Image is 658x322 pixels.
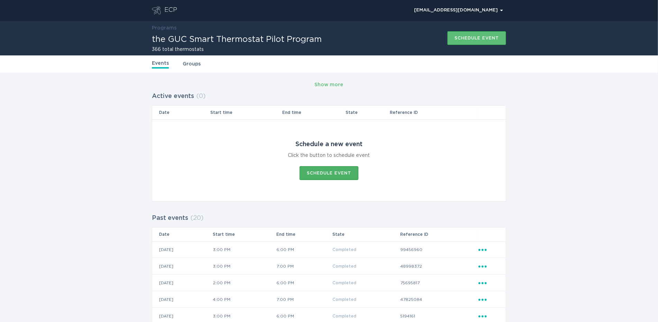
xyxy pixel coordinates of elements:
td: 47825084 [400,291,478,308]
td: 7:00 PM [276,258,332,275]
a: Groups [183,60,201,68]
th: Reference ID [390,106,478,119]
tr: 447d8baac9a94d4494173787d3a71c3c [152,291,506,308]
td: 3:00 PM [212,241,276,258]
button: Go to dashboard [152,6,161,15]
span: ( 0 ) [196,93,205,99]
div: Show more [315,81,344,89]
td: [DATE] [152,291,212,308]
div: Popover menu [478,262,499,270]
tr: 3d462905dd1e47b6832da13a08e2e05d [152,275,506,291]
div: Schedule event [307,171,351,175]
td: 4:00 PM [212,291,276,308]
tr: Table Headers [152,106,506,119]
div: Popover menu [478,312,499,320]
td: 2:00 PM [212,275,276,291]
span: Completed [332,314,356,318]
th: Date [152,227,212,241]
button: Open user account details [411,5,506,16]
tr: Table Headers [152,227,506,241]
th: Reference ID [400,227,478,241]
div: ECP [164,6,177,15]
div: Popover menu [478,279,499,287]
td: [DATE] [152,275,212,291]
th: Start time [210,106,282,119]
td: 6:00 PM [276,241,332,258]
tr: c87161ca0a244b47b60fbfa0c323577a [152,241,506,258]
td: [DATE] [152,241,212,258]
div: Popover menu [411,5,506,16]
div: [EMAIL_ADDRESS][DOMAIN_NAME] [414,8,503,12]
td: 75695817 [400,275,478,291]
th: End time [282,106,345,119]
th: Start time [212,227,276,241]
td: 3:00 PM [212,258,276,275]
a: Events [152,60,169,69]
th: Date [152,106,210,119]
th: State [332,227,400,241]
span: Completed [332,264,356,268]
button: Schedule event [447,31,506,45]
span: Completed [332,281,356,285]
th: End time [276,227,332,241]
span: ( 20 ) [190,215,203,221]
div: Click the button to schedule event [288,152,370,159]
h2: Past events [152,212,188,224]
div: Schedule event [455,36,499,40]
span: Completed [332,297,356,302]
span: Completed [332,248,356,252]
button: Schedule event [300,166,358,180]
h2: Active events [152,90,194,102]
td: 99456960 [400,241,478,258]
a: Programs [152,26,176,30]
h1: the GUC Smart Thermostat Pilot Program [152,35,322,44]
th: State [346,106,390,119]
td: 6:00 PM [276,275,332,291]
h2: 366 total thermostats [152,47,322,52]
div: Popover menu [478,246,499,253]
tr: 56f002ebd51a409f99866880e1a2a0ff [152,258,506,275]
button: Show more [315,80,344,90]
td: 48998372 [400,258,478,275]
td: [DATE] [152,258,212,275]
div: Popover menu [478,296,499,303]
td: 7:00 PM [276,291,332,308]
div: Schedule a new event [295,141,363,148]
